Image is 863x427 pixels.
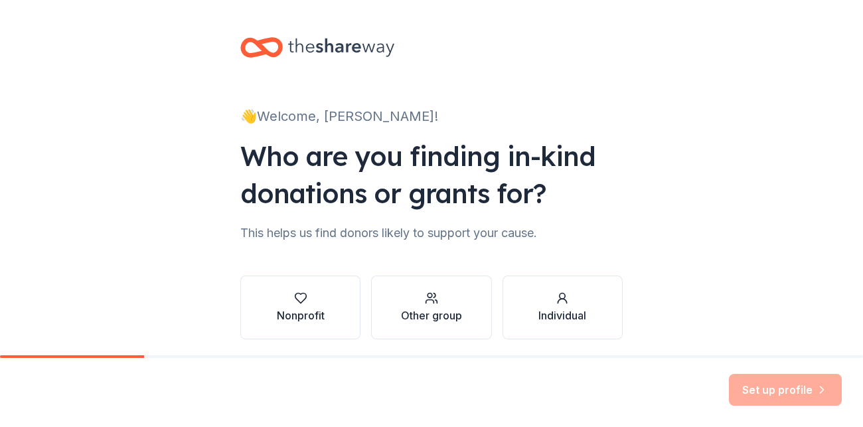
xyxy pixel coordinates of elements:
button: Nonprofit [240,276,360,339]
button: Individual [503,276,623,339]
div: 👋 Welcome, [PERSON_NAME]! [240,106,623,127]
div: This helps us find donors likely to support your cause. [240,222,623,244]
div: Other group [401,307,462,323]
div: Who are you finding in-kind donations or grants for? [240,137,623,212]
div: Individual [538,307,586,323]
button: Other group [371,276,491,339]
div: Nonprofit [277,307,325,323]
